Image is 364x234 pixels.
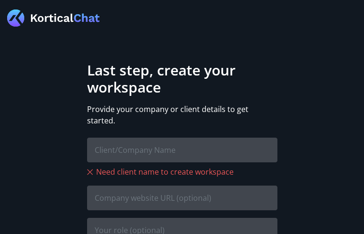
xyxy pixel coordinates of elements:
h1: Last step, create your workspace [87,62,277,96]
div: Provide your company or client details to get started. [87,103,277,126]
div: Need client name to create workspace [87,166,277,178]
input: Company website URL (optional) [87,186,277,210]
input: Client/Company Name [87,138,277,162]
img: Logo [7,9,100,27]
